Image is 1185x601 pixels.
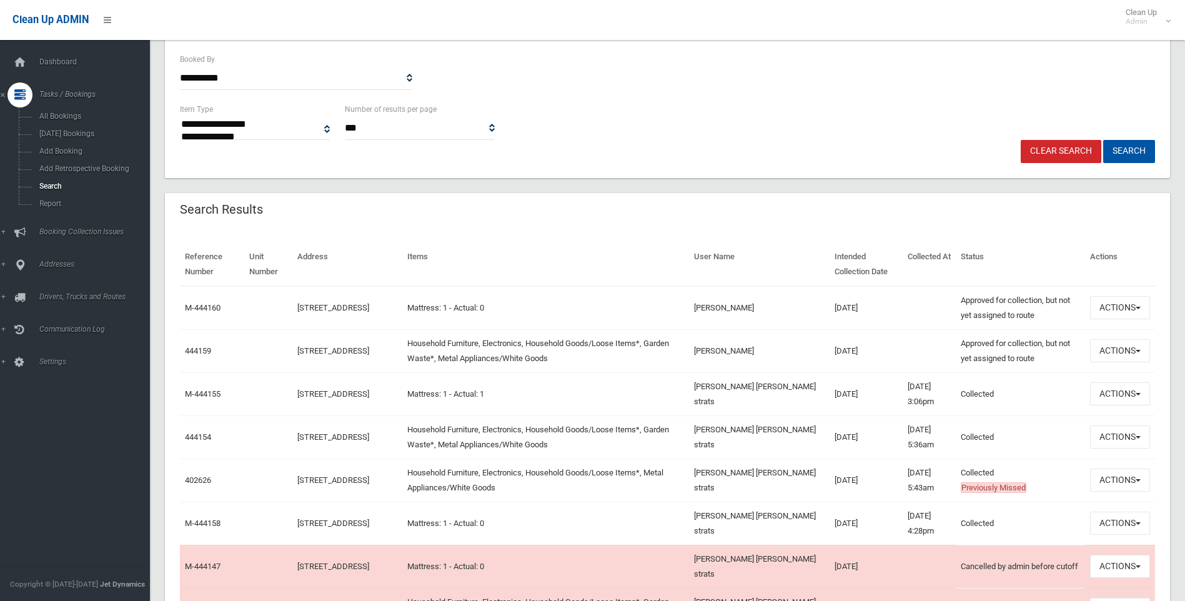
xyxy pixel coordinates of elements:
label: Item Type [180,102,213,116]
td: [DATE] [830,415,903,459]
a: [STREET_ADDRESS] [297,562,369,571]
td: Household Furniture, Electronics, Household Goods/Loose Items*, Garden Waste*, Metal Appliances/W... [402,329,689,372]
a: [STREET_ADDRESS] [297,389,369,399]
span: Add Booking [36,147,149,156]
a: M-444158 [185,519,221,528]
span: Drivers, Trucks and Routes [36,292,159,301]
span: Clean Up ADMIN [12,14,89,26]
td: Mattress: 1 - Actual: 0 [402,286,689,330]
span: Clean Up [1119,7,1169,26]
span: Booking Collection Issues [36,227,159,236]
button: Actions [1090,339,1150,362]
button: Actions [1090,382,1150,405]
td: [DATE] [830,329,903,372]
th: Collected At [903,243,956,286]
td: [PERSON_NAME] [689,329,830,372]
td: [PERSON_NAME] [PERSON_NAME] strats [689,502,830,545]
td: Mattress: 1 - Actual: 0 [402,545,689,588]
th: Intended Collection Date [830,243,903,286]
td: [PERSON_NAME] [PERSON_NAME] strats [689,545,830,588]
td: Collected [956,415,1084,459]
span: Search [36,182,149,191]
a: [STREET_ADDRESS] [297,346,369,355]
label: Number of results per page [345,102,437,116]
span: All Bookings [36,112,149,121]
a: 444159 [185,346,211,355]
a: [STREET_ADDRESS] [297,519,369,528]
button: Actions [1090,425,1150,449]
button: Search [1103,140,1155,163]
td: Mattress: 1 - Actual: 1 [402,372,689,415]
td: [DATE] [830,286,903,330]
th: User Name [689,243,830,286]
td: Collected [956,372,1084,415]
td: Collected [956,502,1084,545]
td: [DATE] [830,372,903,415]
span: Add Retrospective Booking [36,164,149,173]
span: Previously Missed [961,482,1026,493]
button: Actions [1090,469,1150,492]
span: Addresses [36,260,159,269]
td: [DATE] [830,545,903,588]
td: [DATE] 3:06pm [903,372,956,415]
a: [STREET_ADDRESS] [297,303,369,312]
td: [DATE] 5:36am [903,415,956,459]
th: Address [292,243,402,286]
td: [PERSON_NAME] [PERSON_NAME] strats [689,372,830,415]
button: Actions [1090,296,1150,319]
a: Clear Search [1021,140,1101,163]
th: Items [402,243,689,286]
a: 402626 [185,475,211,485]
td: [PERSON_NAME] [PERSON_NAME] strats [689,415,830,459]
a: M-444147 [185,562,221,571]
span: Copyright © [DATE]-[DATE] [10,580,98,589]
a: M-444155 [185,389,221,399]
label: Booked By [180,52,215,66]
td: Mattress: 1 - Actual: 0 [402,502,689,545]
button: Actions [1090,512,1150,535]
th: Reference Number [180,243,244,286]
a: [STREET_ADDRESS] [297,432,369,442]
td: Cancelled by admin before cutoff [956,545,1084,588]
strong: Jet Dynamics [100,580,145,589]
span: [DATE] Bookings [36,129,149,138]
small: Admin [1126,17,1157,26]
td: [DATE] [830,459,903,502]
th: Status [956,243,1084,286]
span: Settings [36,357,159,366]
td: Collected [956,459,1084,502]
td: Household Furniture, Electronics, Household Goods/Loose Items*, Metal Appliances/White Goods [402,459,689,502]
td: [PERSON_NAME] [689,286,830,330]
button: Actions [1090,555,1150,578]
span: Dashboard [36,57,159,66]
td: [PERSON_NAME] [PERSON_NAME] strats [689,459,830,502]
span: Tasks / Bookings [36,90,159,99]
td: Approved for collection, but not yet assigned to route [956,286,1084,330]
a: 444154 [185,432,211,442]
td: Household Furniture, Electronics, Household Goods/Loose Items*, Garden Waste*, Metal Appliances/W... [402,415,689,459]
th: Unit Number [244,243,292,286]
a: [STREET_ADDRESS] [297,475,369,485]
a: M-444160 [185,303,221,312]
td: [DATE] 4:28pm [903,502,956,545]
header: Search Results [165,197,278,222]
td: [DATE] [830,502,903,545]
td: [DATE] 5:43am [903,459,956,502]
span: Communication Log [36,325,159,334]
span: Report [36,199,149,208]
td: Approved for collection, but not yet assigned to route [956,329,1084,372]
th: Actions [1085,243,1155,286]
